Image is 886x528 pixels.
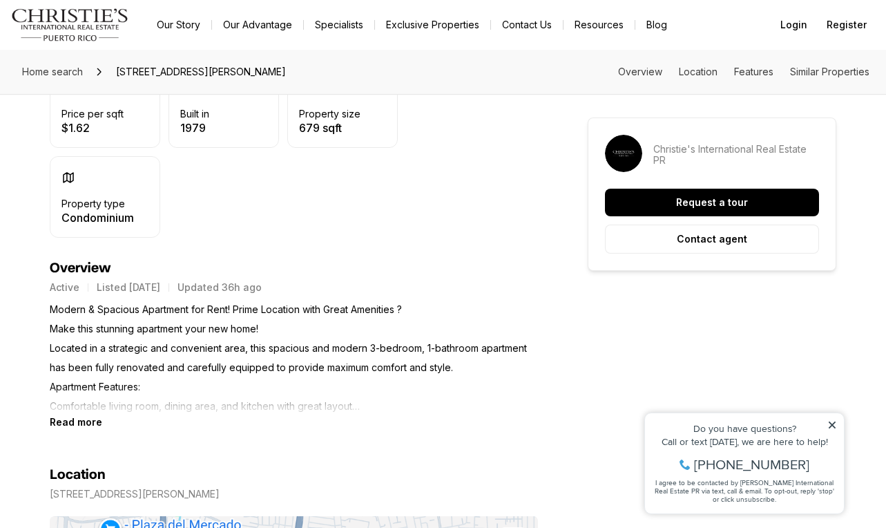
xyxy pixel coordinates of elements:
p: Condominium [61,212,134,223]
span: Home search [22,66,83,77]
div: Do you have questions? [15,31,200,41]
p: Property type [61,198,125,209]
p: Built in [180,109,209,120]
a: Home search [17,61,88,83]
span: [STREET_ADDRESS][PERSON_NAME] [110,61,291,83]
p: Active [50,282,79,293]
p: 679 sqft [299,122,360,133]
a: Our Advantage [212,15,303,35]
button: Contact Us [491,15,563,35]
a: Skip to: Overview [618,66,662,77]
a: Skip to: Similar Properties [790,66,869,77]
p: Christie's International Real Estate PR [653,144,819,166]
button: Contact agent [605,225,819,254]
span: [PHONE_NUMBER] [57,65,172,79]
button: Login [772,11,816,39]
a: Exclusive Properties [375,15,490,35]
button: Register [818,11,875,39]
p: Request a tour [676,197,748,208]
span: I agree to be contacted by [PERSON_NAME] International Real Estate PR via text, call & email. To ... [17,85,197,111]
span: Register [827,19,867,30]
a: Skip to: Features [734,66,773,77]
p: Property size [299,109,360,120]
button: Request a tour [605,189,819,216]
h4: Overview [50,260,538,276]
p: Contact agent [677,234,747,245]
span: Login [780,19,807,30]
p: Price per sqft [61,109,124,120]
p: [STREET_ADDRESS][PERSON_NAME] [50,489,220,500]
p: Modern & Spacious Apartment for Rent! Prime Location with Great Amenities ? Make this stunning ap... [50,300,538,416]
div: Call or text [DATE], we are here to help! [15,44,200,54]
a: Our Story [146,15,211,35]
nav: Page section menu [618,66,869,77]
p: Listed [DATE] [97,282,160,293]
a: Resources [564,15,635,35]
p: Updated 36h ago [177,282,262,293]
a: Blog [635,15,678,35]
img: logo [11,8,129,41]
button: Read more [50,416,102,428]
a: Specialists [304,15,374,35]
h4: Location [50,466,106,483]
a: Skip to: Location [679,66,718,77]
p: 1979 [180,122,209,133]
p: $1.62 [61,122,124,133]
